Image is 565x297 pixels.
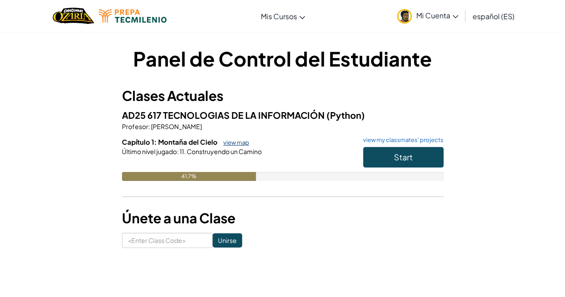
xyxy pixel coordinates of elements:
a: view map [219,139,249,146]
a: español (ES) [468,4,519,28]
span: AD25 617 TECNOLOGIAS DE LA INFORMACIÓN [122,109,326,121]
img: avatar [397,9,412,24]
span: Mi Cuenta [416,11,458,20]
h3: Clases Actuales [122,86,444,106]
input: Unirse [213,233,242,247]
a: Mis Cursos [256,4,310,28]
span: : [177,147,179,155]
span: español (ES) [473,12,515,21]
span: Profesor [122,122,148,130]
div: 41.7% [122,172,256,181]
span: 11. [179,147,186,155]
span: Mis Cursos [261,12,297,21]
span: Construyendo un Camino [186,147,262,155]
h1: Panel de Control del Estudiante [122,45,444,72]
a: view my classmates' projects [359,137,444,143]
span: Último nivel jugado [122,147,177,155]
a: Ozaria by CodeCombat logo [53,7,94,25]
a: Mi Cuenta [393,2,463,30]
span: : [148,122,150,130]
span: Capítulo 1: Montaña del Cielo [122,138,219,146]
h3: Únete a una Clase [122,208,444,228]
img: Home [53,7,94,25]
input: <Enter Class Code> [122,233,213,248]
span: Start [394,152,413,162]
img: Tecmilenio logo [99,9,167,23]
span: (Python) [326,109,365,121]
span: [PERSON_NAME] [150,122,202,130]
button: Start [363,147,444,167]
